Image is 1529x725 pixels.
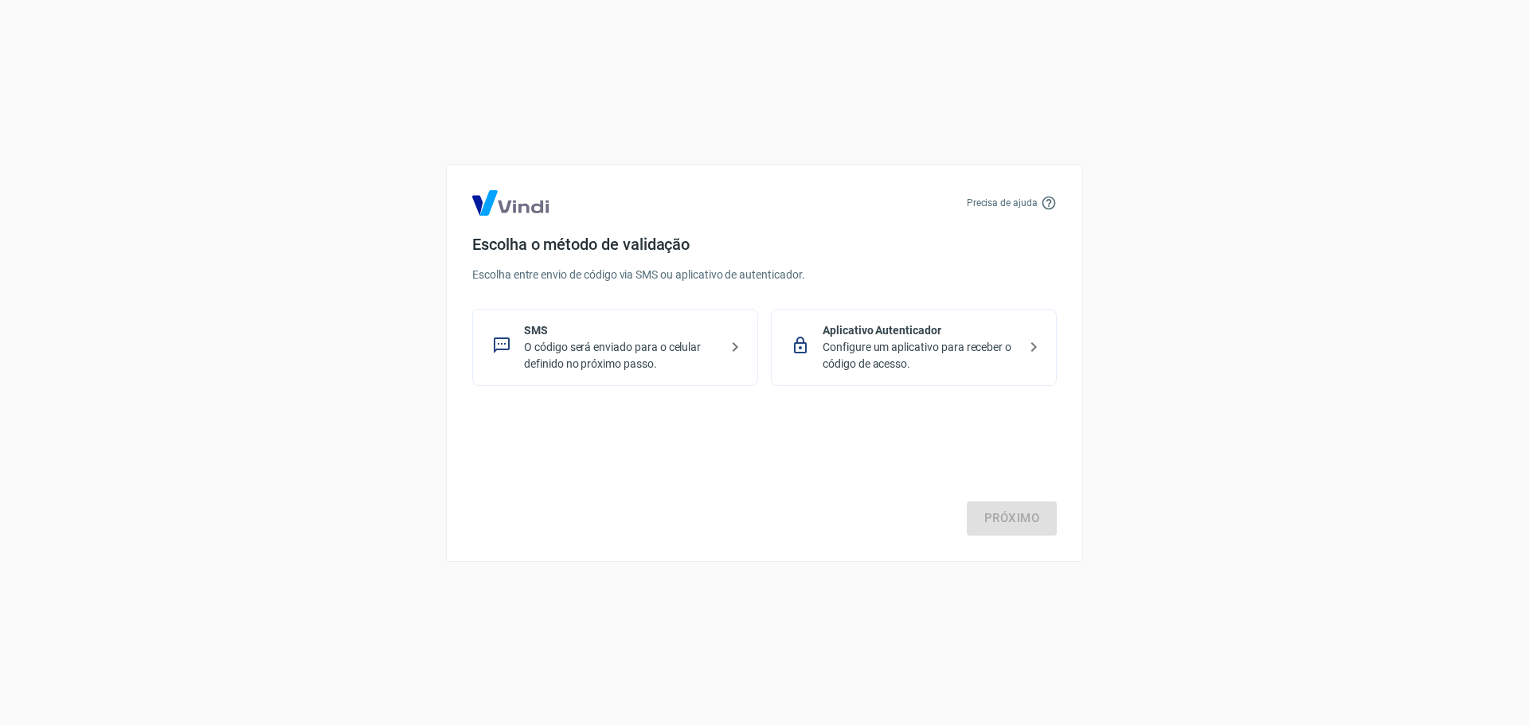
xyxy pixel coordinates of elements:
[771,309,1057,386] div: Aplicativo AutenticadorConfigure um aplicativo para receber o código de acesso.
[472,309,758,386] div: SMSO código será enviado para o celular definido no próximo passo.
[472,190,549,216] img: Logo Vind
[472,235,1057,254] h4: Escolha o método de validação
[967,196,1038,210] p: Precisa de ajuda
[472,267,1057,283] p: Escolha entre envio de código via SMS ou aplicativo de autenticador.
[823,339,1018,372] p: Configure um aplicativo para receber o código de acesso.
[524,322,719,339] p: SMS
[823,322,1018,339] p: Aplicativo Autenticador
[524,339,719,372] p: O código será enviado para o celular definido no próximo passo.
